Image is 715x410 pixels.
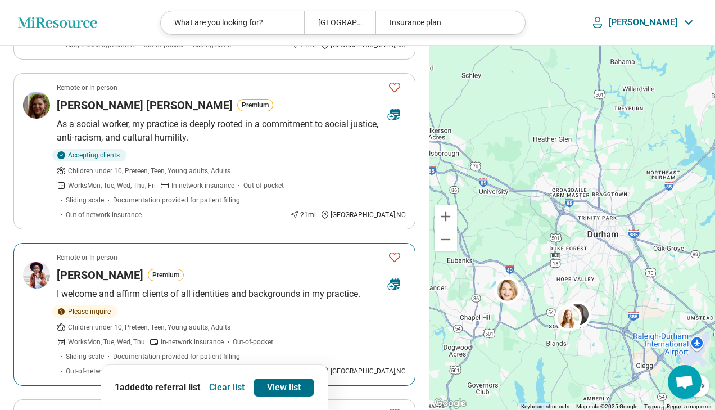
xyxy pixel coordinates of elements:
span: Children under 10, Preteen, Teen, Young adults, Adults [68,166,230,176]
span: Out-of-network insurance [66,366,142,376]
span: Works Mon, Tue, Wed, Thu, Fri [68,181,156,191]
div: [GEOGRAPHIC_DATA] , NC [320,210,406,220]
div: 21 mi [290,210,316,220]
span: Map data ©2025 Google [576,403,637,409]
a: View list [254,379,314,397]
p: Remote or In-person [57,253,117,263]
span: Sliding scale [66,195,104,205]
span: Sliding scale [66,352,104,362]
div: Accepting clients [52,149,126,161]
button: Favorite [383,246,406,269]
button: Premium [237,99,273,111]
button: Clear list [205,379,249,397]
div: Insurance plan [375,11,518,34]
span: Out-of-network insurance [66,210,142,220]
div: Please inquire [52,305,117,318]
span: In-network insurance [171,181,234,191]
span: Works Mon, Tue, Wed, Thu [68,337,145,347]
span: Documentation provided for patient filling [113,195,240,205]
p: Remote or In-person [57,83,117,93]
div: Open chat [668,365,702,399]
h3: [PERSON_NAME] [PERSON_NAME] [57,97,233,113]
p: 1 added [115,381,200,394]
p: [PERSON_NAME] [609,17,677,28]
h3: [PERSON_NAME] [57,267,143,283]
button: Zoom out [435,228,457,251]
p: As a social worker, my practice is deeply rooted in a commitment to social justice, anti-racism, ... [57,118,406,145]
p: I welcome and affirm clients of all identities and backgrounds in my practice. [57,287,406,301]
span: Out-of-pocket [243,181,284,191]
span: In-network insurance [161,337,224,347]
span: Documentation provided for patient filling [113,352,240,362]
div: What are you looking for? [161,11,304,34]
button: Favorite [383,76,406,99]
span: Out-of-pocket [233,337,273,347]
span: Children under 10, Preteen, Teen, Young adults, Adults [68,322,230,332]
span: to referral list [145,382,200,393]
div: [GEOGRAPHIC_DATA], [GEOGRAPHIC_DATA], [GEOGRAPHIC_DATA] [304,11,375,34]
a: Report a map error [667,403,712,409]
div: [GEOGRAPHIC_DATA] , NC [320,366,406,376]
button: Zoom in [435,205,457,228]
button: Premium [148,269,184,281]
a: Terms (opens in new tab) [644,403,660,409]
